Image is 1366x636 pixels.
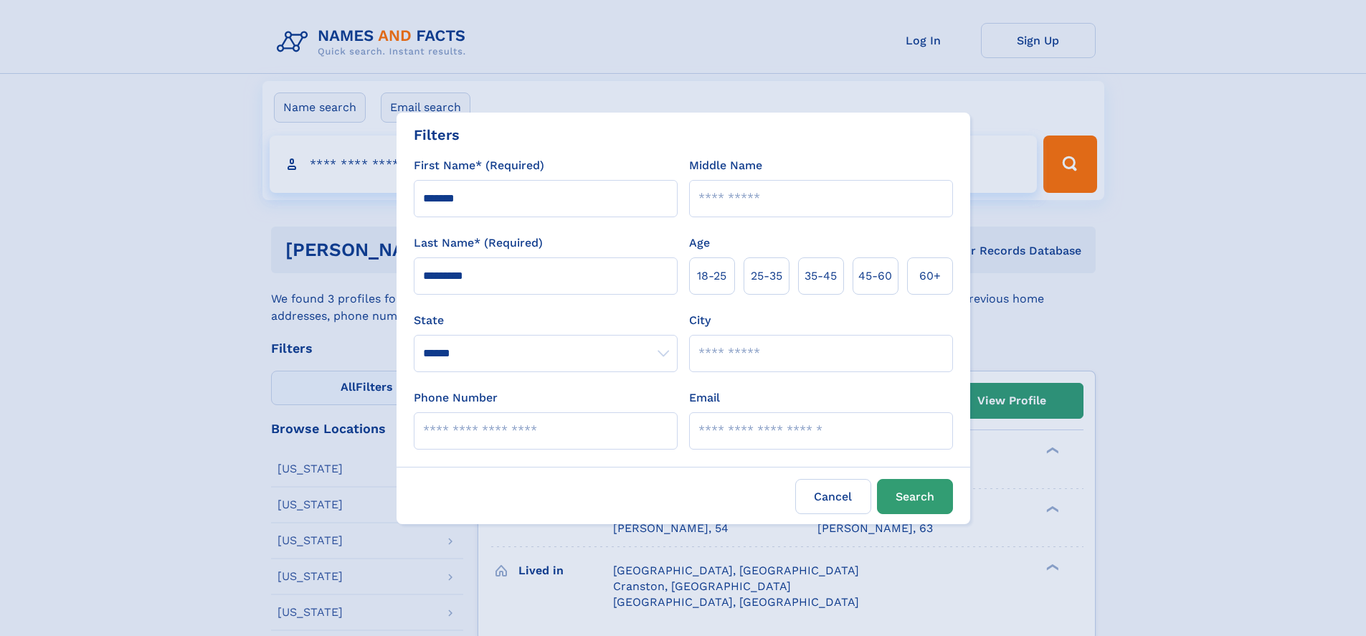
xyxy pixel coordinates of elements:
[414,389,498,407] label: Phone Number
[877,479,953,514] button: Search
[414,234,543,252] label: Last Name* (Required)
[414,312,678,329] label: State
[858,267,892,285] span: 45‑60
[689,389,720,407] label: Email
[689,157,762,174] label: Middle Name
[697,267,726,285] span: 18‑25
[751,267,782,285] span: 25‑35
[795,479,871,514] label: Cancel
[805,267,837,285] span: 35‑45
[689,234,710,252] label: Age
[919,267,941,285] span: 60+
[689,312,711,329] label: City
[414,157,544,174] label: First Name* (Required)
[414,124,460,146] div: Filters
